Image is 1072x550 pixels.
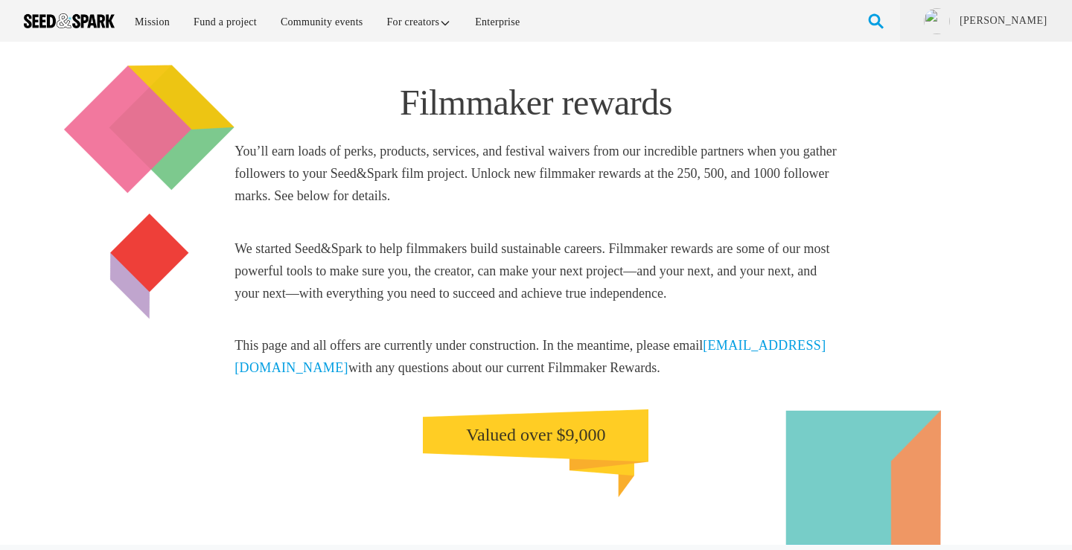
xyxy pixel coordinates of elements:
[924,8,950,34] img: ACg8ocL5oMMcWFHyfOyYz-VEgpIO-QR3ewEhdZNDygtzjxLh18qV4pM=s96-c
[234,334,837,379] h5: This page and all offers are currently under construction. In the meantime, please email with any...
[466,425,605,444] span: Valued over $9,000
[377,6,462,38] a: For creators
[24,13,115,28] img: Seed amp; Spark
[63,64,234,319] img: boxes.png
[234,80,837,125] h1: Filmmaker rewards
[234,237,837,304] h5: We started Seed&Spark to help filmmakers build sustainable careers. Filmmaker rewards are some of...
[124,6,180,38] a: Mission
[234,140,837,207] h5: You’ll earn loads of perks, products, services, and festival waivers from our incredible partners...
[465,6,530,38] a: Enterprise
[270,6,374,38] a: Community events
[183,6,267,38] a: Fund a project
[958,13,1048,28] a: [PERSON_NAME]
